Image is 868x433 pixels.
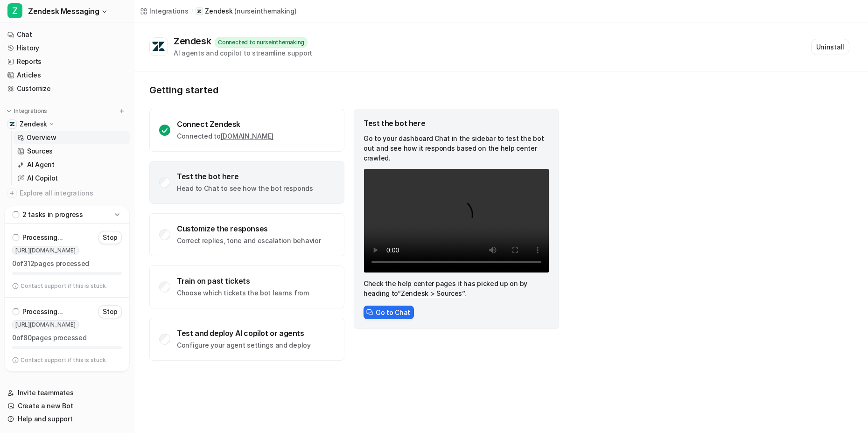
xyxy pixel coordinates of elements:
p: Stop [103,233,118,242]
a: Create a new Bot [4,399,130,412]
p: Stop [103,307,118,316]
video: Your browser does not support the video tag. [364,168,549,273]
a: Invite teammates [4,386,130,399]
p: Check the help center pages it has picked up on by heading to [364,279,549,298]
p: ( nurseinthemaking ) [234,7,296,16]
span: / [191,7,193,15]
a: Customize [4,82,130,95]
p: 0 of 80 pages processed [12,333,122,342]
p: AI Copilot [27,174,58,183]
p: Head to Chat to see how the bot responds [177,184,313,193]
a: Integrations [140,6,189,16]
p: Processing... [22,233,63,242]
button: Stop [98,305,122,318]
img: ChatIcon [366,309,373,315]
a: Chat [4,28,130,41]
p: Integrations [14,107,47,115]
img: Zendesk [9,121,15,127]
p: Go to your dashboard Chat in the sidebar to test the bot out and see how it responds based on the... [364,133,549,163]
a: “Zendesk > Sources”. [398,289,466,297]
p: Connected to [177,132,273,141]
p: 0 of 312 pages processed [12,259,122,268]
a: [DOMAIN_NAME] [221,132,273,140]
p: Contact support if this is stuck. [21,356,107,364]
div: Connect Zendesk [177,119,273,129]
p: Overview [27,133,56,142]
div: Customize the responses [177,224,321,233]
div: Connected to nurseinthemaking [215,37,308,48]
p: Zendesk [205,7,232,16]
p: Processing... [22,307,63,316]
div: Train on past tickets [177,276,309,286]
a: Help and support [4,412,130,426]
div: Test the bot here [364,119,549,128]
p: 2 tasks in progress [22,210,83,219]
a: Overview [14,131,130,144]
img: explore all integrations [7,189,17,198]
p: AI Agent [27,160,55,169]
div: Zendesk [174,35,215,47]
div: AI agents and copilot to streamline support [174,48,312,58]
p: Configure your agent settings and deploy [177,341,311,350]
img: expand menu [6,108,12,114]
div: Integrations [149,6,189,16]
span: Zendesk Messaging [28,5,99,18]
a: Explore all integrations [4,187,130,200]
p: Correct replies, tone and escalation behavior [177,236,321,245]
a: Articles [4,69,130,82]
span: Explore all integrations [20,186,126,201]
span: [URL][DOMAIN_NAME] [12,320,79,329]
button: Integrations [4,106,50,116]
img: menu_add.svg [119,108,125,114]
a: AI Agent [14,158,130,171]
div: Test and deploy AI copilot or agents [177,328,311,338]
p: Choose which tickets the bot learns from [177,288,309,298]
div: Test the bot here [177,172,313,181]
a: Zendesk(nurseinthemaking) [196,7,296,16]
a: History [4,42,130,55]
a: AI Copilot [14,172,130,185]
p: Getting started [149,84,560,96]
button: Stop [98,231,122,244]
p: Zendesk [20,119,47,129]
button: Go to Chat [364,306,414,319]
span: Z [7,3,22,18]
a: Sources [14,145,130,158]
p: Contact support if this is stuck. [21,282,107,290]
button: Uninstall [811,39,849,55]
img: Zendesk logo [152,41,166,52]
span: [URL][DOMAIN_NAME] [12,246,79,255]
p: Sources [27,147,53,156]
a: Reports [4,55,130,68]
